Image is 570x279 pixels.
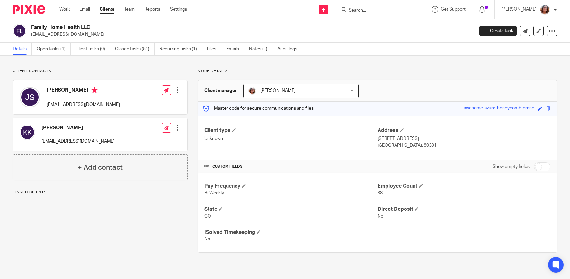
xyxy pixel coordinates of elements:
a: Recurring tasks (1) [159,43,202,55]
h4: State [204,206,377,213]
p: Unknown [204,135,377,142]
a: Notes (1) [249,43,272,55]
span: No [378,214,383,219]
img: svg%3E [13,24,26,38]
span: CO [204,214,211,219]
img: svg%3E [20,125,35,140]
h4: Employee Count [378,183,550,190]
p: [STREET_ADDRESS] [378,135,550,142]
a: Team [124,6,135,13]
h4: ISolved Timekeeping [204,229,377,236]
h4: Client type [204,127,377,134]
p: Master code for secure communications and files [203,105,314,112]
h4: [PERSON_NAME] [47,87,120,95]
h4: CUSTOM FIELDS [204,164,377,169]
p: [PERSON_NAME] [501,6,537,13]
span: Get Support [441,7,466,12]
img: Pixie [13,5,45,14]
h2: Family Home Health LLC [31,24,382,31]
a: Create task [479,26,517,36]
a: Client tasks (0) [76,43,110,55]
a: Work [59,6,70,13]
a: Reports [144,6,160,13]
img: svg%3E [20,87,40,107]
a: Details [13,43,32,55]
a: Closed tasks (51) [115,43,155,55]
p: More details [198,69,557,74]
a: Audit logs [277,43,302,55]
img: LB%20Reg%20Headshot%208-2-23.jpg [248,87,256,95]
h4: [PERSON_NAME] [41,125,115,131]
span: No [204,237,210,241]
p: [GEOGRAPHIC_DATA], 80301 [378,142,550,149]
h4: Address [378,127,550,134]
span: Bi-Weekly [204,191,224,195]
span: [PERSON_NAME] [260,88,296,93]
span: 88 [378,191,383,195]
p: Linked clients [13,190,188,195]
a: Open tasks (1) [37,43,71,55]
a: Settings [170,6,187,13]
a: Clients [100,6,114,13]
img: LB%20Reg%20Headshot%208-2-23.jpg [540,5,550,15]
p: [EMAIL_ADDRESS][DOMAIN_NAME] [31,31,470,38]
label: Show empty fields [493,163,530,170]
h4: Pay Frequency [204,183,377,190]
i: Primary [91,87,98,93]
h3: Client manager [204,88,237,94]
p: [EMAIL_ADDRESS][DOMAIN_NAME] [47,101,120,108]
h4: + Add contact [78,163,123,172]
a: Emails [226,43,244,55]
h4: Direct Deposit [378,206,550,213]
input: Search [348,8,406,14]
div: awesome-azure-honeycomb-crane [464,105,534,112]
p: [EMAIL_ADDRESS][DOMAIN_NAME] [41,138,115,144]
a: Files [207,43,221,55]
p: Client contacts [13,69,188,74]
a: Email [79,6,90,13]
